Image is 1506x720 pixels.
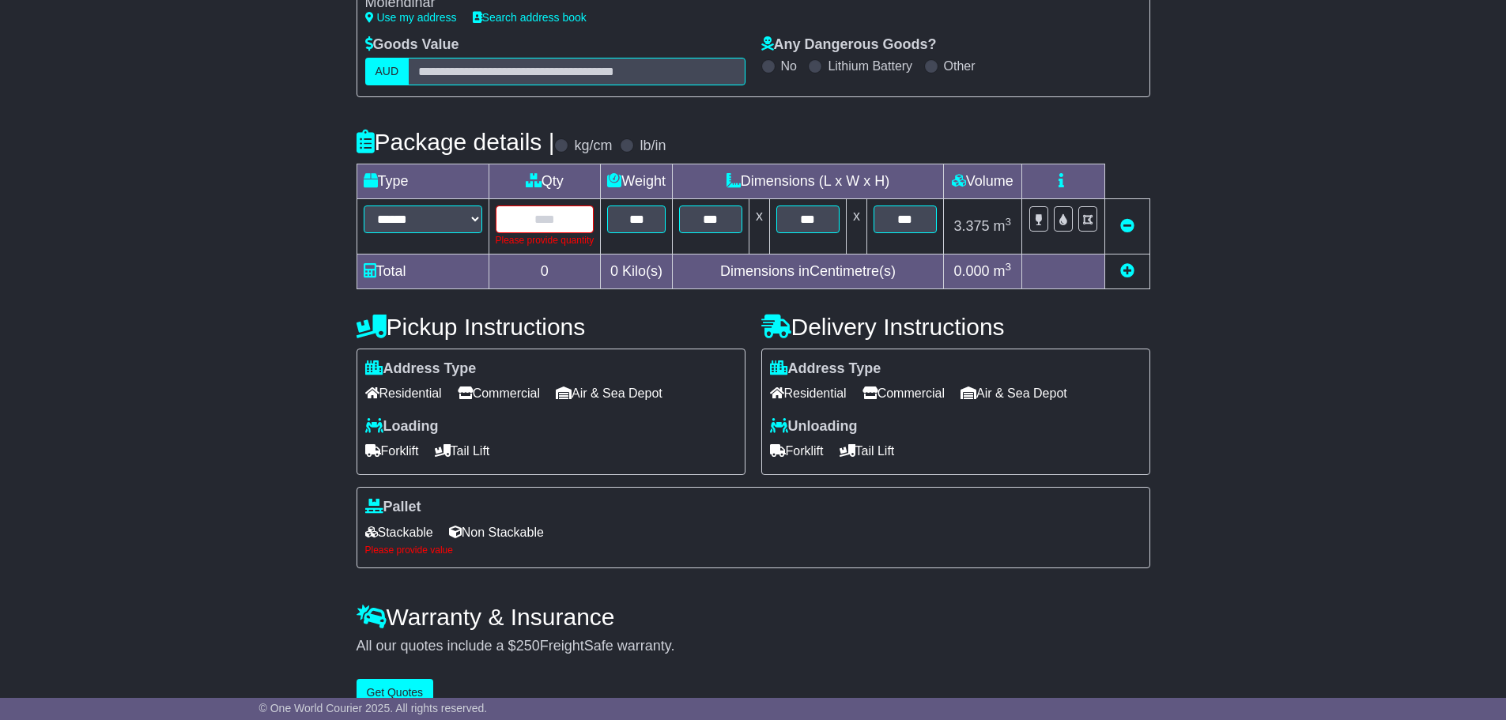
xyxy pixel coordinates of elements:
[943,164,1021,198] td: Volume
[840,439,895,463] span: Tail Lift
[770,360,881,378] label: Address Type
[601,164,673,198] td: Weight
[365,439,419,463] span: Forklift
[749,198,769,254] td: x
[828,58,912,74] label: Lithium Battery
[770,381,847,405] span: Residential
[435,439,490,463] span: Tail Lift
[458,381,540,405] span: Commercial
[994,218,1012,234] span: m
[496,233,594,247] div: Please provide quantity
[259,702,488,714] span: © One World Courier 2025. All rights reserved.
[862,381,945,405] span: Commercial
[781,58,797,74] label: No
[449,520,544,545] span: Non Stackable
[556,381,662,405] span: Air & Sea Depot
[365,360,477,378] label: Address Type
[672,254,943,288] td: Dimensions in Centimetre(s)
[1120,218,1134,234] a: Remove this item
[357,314,745,340] h4: Pickup Instructions
[944,58,976,74] label: Other
[365,520,433,545] span: Stackable
[953,218,989,234] span: 3.375
[770,418,858,435] label: Unloading
[1120,263,1134,279] a: Add new item
[489,164,601,198] td: Qty
[761,36,937,54] label: Any Dangerous Goods?
[994,263,1012,279] span: m
[357,129,555,155] h4: Package details |
[357,679,434,707] button: Get Quotes
[365,418,439,435] label: Loading
[357,604,1150,630] h4: Warranty & Insurance
[1006,261,1012,273] sup: 3
[357,164,489,198] td: Type
[953,263,989,279] span: 0.000
[961,381,1067,405] span: Air & Sea Depot
[357,254,489,288] td: Total
[610,263,618,279] span: 0
[846,198,866,254] td: x
[574,138,612,155] label: kg/cm
[489,254,601,288] td: 0
[365,58,410,85] label: AUD
[365,36,459,54] label: Goods Value
[516,638,540,654] span: 250
[365,11,457,24] a: Use my address
[601,254,673,288] td: Kilo(s)
[365,381,442,405] span: Residential
[770,439,824,463] span: Forklift
[1006,216,1012,228] sup: 3
[365,499,421,516] label: Pallet
[761,314,1150,340] h4: Delivery Instructions
[357,638,1150,655] div: All our quotes include a $ FreightSafe warranty.
[640,138,666,155] label: lb/in
[365,545,1142,556] div: Please provide value
[672,164,943,198] td: Dimensions (L x W x H)
[473,11,587,24] a: Search address book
